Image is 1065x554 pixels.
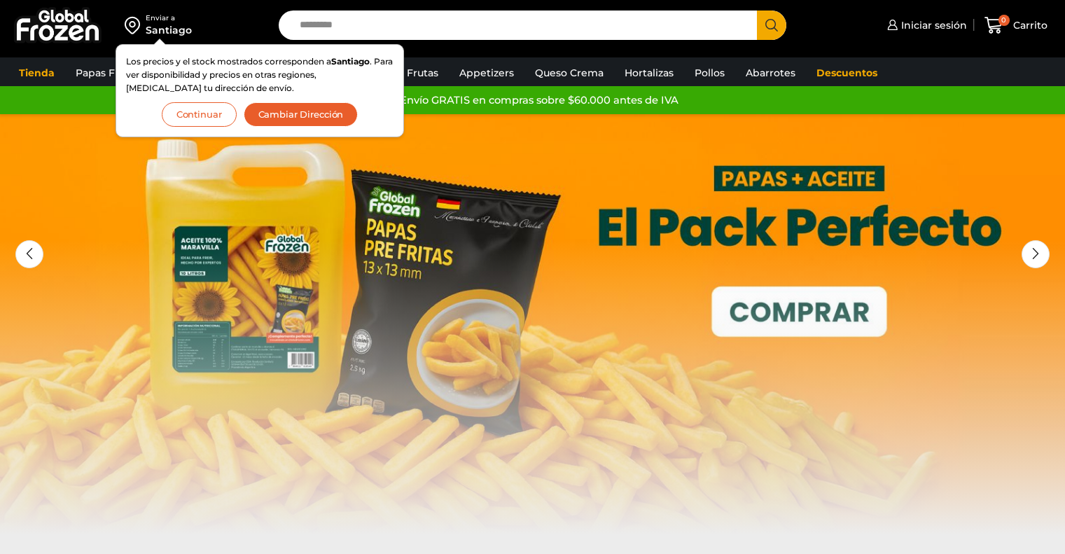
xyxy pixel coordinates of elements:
[809,60,884,86] a: Descuentos
[69,60,144,86] a: Papas Fritas
[1010,18,1047,32] span: Carrito
[528,60,611,86] a: Queso Crema
[162,102,237,127] button: Continuar
[739,60,802,86] a: Abarrotes
[12,60,62,86] a: Tienda
[15,240,43,268] div: Previous slide
[688,60,732,86] a: Pollos
[331,56,370,67] strong: Santiago
[898,18,967,32] span: Iniciar sesión
[146,23,192,37] div: Santiago
[981,9,1051,42] a: 0 Carrito
[1022,240,1050,268] div: Next slide
[998,15,1010,26] span: 0
[757,11,786,40] button: Search button
[126,55,394,95] p: Los precios y el stock mostrados corresponden a . Para ver disponibilidad y precios en otras regi...
[125,13,146,37] img: address-field-icon.svg
[146,13,192,23] div: Enviar a
[452,60,521,86] a: Appetizers
[884,11,967,39] a: Iniciar sesión
[618,60,681,86] a: Hortalizas
[244,102,359,127] button: Cambiar Dirección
